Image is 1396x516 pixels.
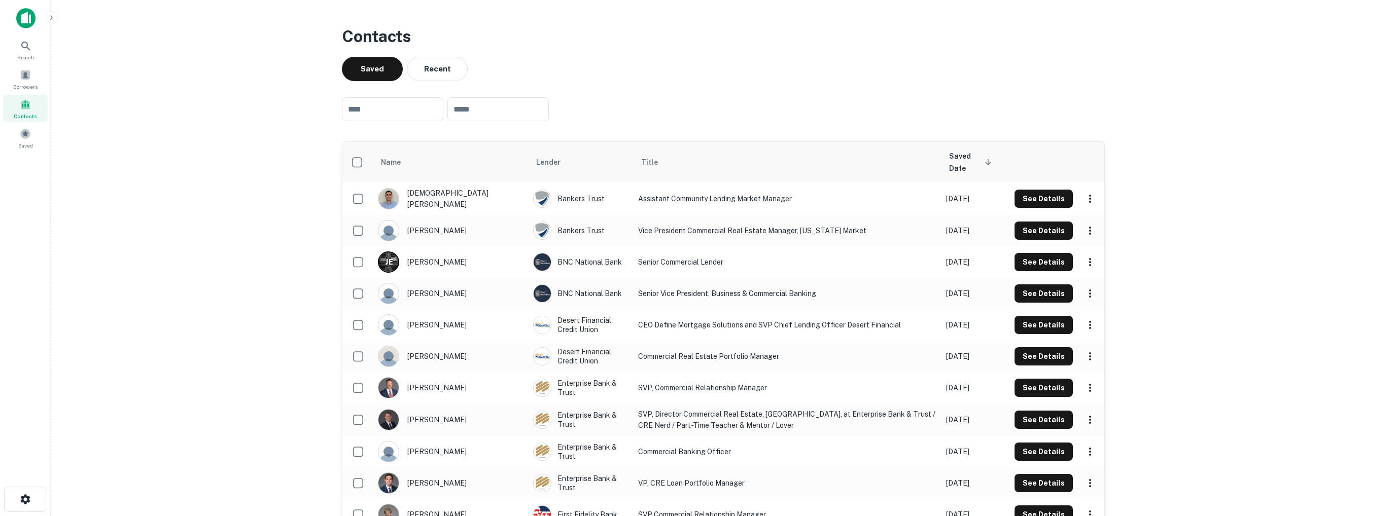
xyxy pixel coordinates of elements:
th: Name [373,142,528,182]
td: Assistant Community Lending Market Manager [633,182,941,215]
div: Enterprise Bank & Trust [533,411,628,429]
th: Saved Date [941,142,1003,182]
iframe: Chat Widget [1345,435,1396,484]
div: Enterprise Bank & Trust [533,443,628,461]
td: [DATE] [941,467,1003,499]
img: 9c8pery4andzj6ohjkjp54ma2 [378,283,399,304]
span: Contacts [14,112,37,120]
div: [PERSON_NAME] [378,314,523,336]
div: BNC National Bank [533,253,628,271]
img: capitalize-icon.png [16,8,36,28]
h3: Contacts [342,24,1105,49]
img: picture [534,190,551,207]
span: Saved Date [949,150,995,174]
a: Contacts [3,95,48,122]
td: Senior Commercial Lender [633,246,941,278]
button: See Details [1015,411,1073,429]
div: [PERSON_NAME] [378,346,523,367]
div: Desert Financial Credit Union [533,347,628,365]
img: 1521590490406 [378,410,399,430]
td: [DATE] [941,182,1003,215]
button: Saved [342,57,403,81]
div: Bankers Trust [533,190,628,208]
img: picture [534,285,551,302]
img: picture [534,474,551,492]
td: SVP, Director Commercial Real Estate, [GEOGRAPHIC_DATA], at Enterprise Bank & Trust / CRE Nerd / ... [633,403,941,436]
img: picture [534,379,551,396]
p: J E [385,257,393,268]
span: Title [641,156,671,168]
div: [PERSON_NAME] [378,377,523,398]
div: Bankers Trust [533,222,628,240]
div: [PERSON_NAME] [378,472,523,494]
td: Commercial Banking Officer [633,436,941,467]
img: 1656547945275 [378,378,399,398]
button: See Details [1015,222,1073,240]
img: picture [534,348,551,365]
span: Search [17,53,34,61]
div: BNC National Bank [533,284,628,303]
button: Recent [407,57,468,81]
img: picture [534,443,551,460]
td: VP, CRE Loan Portfolio Manager [633,467,941,499]
button: See Details [1015,347,1073,365]
img: 9c8pery4andzj6ohjkjp54ma2 [378,220,399,241]
img: picture [534,411,551,428]
div: [PERSON_NAME] [378,251,523,273]
td: [DATE] [941,309,1003,341]
span: Name [381,156,414,168]
td: [DATE] [941,278,1003,309]
th: Title [633,142,941,182]
img: picture [534,253,551,271]
button: See Details [1015,316,1073,334]
div: [DEMOGRAPHIC_DATA][PERSON_NAME] [378,188,523,210]
button: See Details [1015,379,1073,397]
img: 1c5u578iilxfi4m4dvc4q810q [378,346,399,366]
a: Borrowers [3,65,48,93]
div: Enterprise Bank & Trust [533,474,628,492]
span: Saved [18,141,33,150]
td: Commercial Real Estate Portfolio Manager [633,341,941,372]
td: Senior Vice President, Business & Commercial Banking [633,278,941,309]
button: See Details [1015,190,1073,208]
td: SVP, Commercial Relationship Manager [633,372,941,403]
button: See Details [1015,284,1073,303]
img: picture [534,316,551,334]
img: picture [534,222,551,239]
td: Vice President Commercial Real Estate Manager, [US_STATE] Market [633,215,941,246]
div: Enterprise Bank & Trust [533,379,628,397]
button: See Details [1015,443,1073,461]
img: 9c8pery4andzj6ohjkjp54ma2 [378,441,399,462]
span: Borrowers [13,83,38,91]
td: [DATE] [941,341,1003,372]
td: [DATE] [941,215,1003,246]
td: [DATE] [941,372,1003,403]
a: Saved [3,124,48,152]
button: See Details [1015,474,1073,492]
div: [PERSON_NAME] [378,441,523,462]
td: [DATE] [941,436,1003,467]
img: 1721240788603 [378,189,399,209]
button: See Details [1015,253,1073,271]
a: Search [3,36,48,63]
span: Lender [536,156,574,168]
td: [DATE] [941,246,1003,278]
th: Lender [528,142,633,182]
td: [DATE] [941,403,1003,436]
img: 9c8pery4andzj6ohjkjp54ma2 [378,315,399,335]
div: [PERSON_NAME] [378,409,523,430]
div: Desert Financial Credit Union [533,316,628,334]
td: CEO Define Mortgage Solutions and SVP Chief Lending Officer Desert Financial [633,309,941,341]
div: [PERSON_NAME] [378,283,523,304]
div: [PERSON_NAME] [378,220,523,241]
img: 1516585912715 [378,473,399,493]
